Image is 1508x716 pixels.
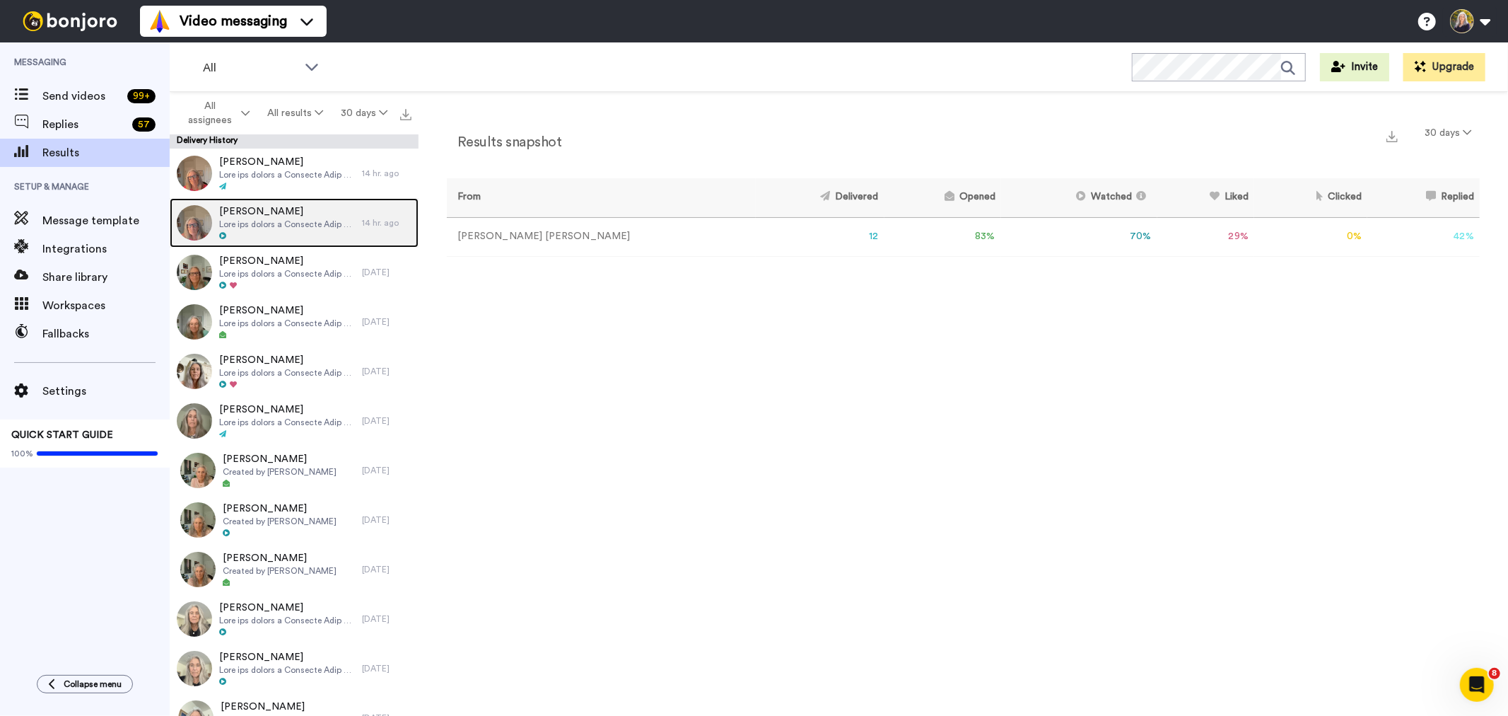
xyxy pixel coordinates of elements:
[132,117,156,132] div: 57
[203,59,298,76] span: All
[170,297,419,347] a: [PERSON_NAME]Lore ips dolors a Consecte Adip elit Seddo eius tem. ~~ Incidid ut Laboreet Dolo mag...
[221,700,355,714] span: [PERSON_NAME]
[1157,217,1254,256] td: 29 %
[17,11,123,31] img: bj-logo-header-white.svg
[362,415,411,427] div: [DATE]
[177,354,212,389] img: 161f1dd5-226f-420d-b06b-eaed3e20ec58-thumb.jpg
[170,396,419,446] a: [PERSON_NAME]Lore ips dolors a Consecte Adip elit Seddoeiu temp inc. ~~ Utlabor et Dolorema Aliq ...
[170,495,419,545] a: [PERSON_NAME]Created by [PERSON_NAME][DATE]
[170,134,419,149] div: Delivery History
[362,613,411,625] div: [DATE]
[223,502,337,516] span: [PERSON_NAME]
[219,615,355,626] span: Lore ips dolors a Consecte Adip elit Seddo eius tem. ~~ Incidid ut Laboreet Dolo magnaal en admin...
[180,552,216,587] img: 00e1fbc7-6798-42b3-af6e-e2d8d3d35555-thumb.jpg
[219,318,355,329] span: Lore ips dolors a Consecte Adip elit Seddo eius tem. ~~ Incidid ut Laboreet Dolo magnaal en admin...
[1460,668,1494,702] iframe: Intercom live chat
[177,403,212,439] img: 8b6e77e4-f8f5-44de-b2dc-b4c800ecc768-thumb.jpg
[1367,217,1480,256] td: 42 %
[42,116,127,133] span: Replies
[37,675,133,693] button: Collapse menu
[223,516,337,527] span: Created by [PERSON_NAME]
[362,465,411,476] div: [DATE]
[1403,53,1485,81] button: Upgrade
[173,93,259,133] button: All assignees
[181,99,238,127] span: All assignees
[362,217,411,229] div: 14 hr. ago
[362,267,411,278] div: [DATE]
[219,155,355,169] span: [PERSON_NAME]
[362,514,411,526] div: [DATE]
[11,448,33,459] span: 100%
[1386,131,1398,142] img: export.svg
[1416,120,1480,146] button: 30 days
[219,650,355,664] span: [PERSON_NAME]
[219,664,355,676] span: Lore ips dolors a Consecte Adip elit Sedd eius tem. ~~ Incidid ut Laboreet Dolo magnaal en admini...
[396,103,416,124] button: Export all results that match these filters now.
[362,564,411,575] div: [DATE]
[1320,53,1389,81] button: Invite
[1254,217,1367,256] td: 0 %
[170,347,419,396] a: [PERSON_NAME]Lore ips dolors a Consecte Adip elit Seddoe temp inc. ~~ Utlabor et Dolorema Aliq en...
[219,169,355,180] span: Lore ips dolors a Consecte Adip elit Sed doei tem. ~~ Incidid ut Laboreet Dolo magnaal en adminim...
[362,663,411,674] div: [DATE]
[400,109,411,120] img: export.svg
[259,100,332,126] button: All results
[219,204,355,219] span: [PERSON_NAME]
[1489,668,1500,679] span: 8
[1254,178,1367,217] th: Clicked
[223,551,337,565] span: [PERSON_NAME]
[756,217,884,256] td: 12
[756,178,884,217] th: Delivered
[177,156,212,191] img: 96ab1f18-c38b-4c57-9dea-a4d94ebb6a60-thumb.jpg
[42,297,170,314] span: Workspaces
[177,205,212,241] img: a6aeaa34-6ced-46f3-aa4e-12881d956e81-thumb.jpg
[219,254,355,268] span: [PERSON_NAME]
[42,269,170,286] span: Share library
[42,325,170,342] span: Fallbacks
[180,11,287,31] span: Video messaging
[447,217,756,256] td: [PERSON_NAME] [PERSON_NAME]
[447,178,756,217] th: From
[1382,125,1402,146] button: Export a summary of each team member’s results that match this filter now.
[332,100,396,126] button: 30 days
[127,89,156,103] div: 99 +
[1157,178,1254,217] th: Liked
[180,453,216,488] img: 0313f50d-85b1-4e47-a430-f1f15ac35444-thumb.jpg
[219,367,355,379] span: Lore ips dolors a Consecte Adip elit Seddoe temp inc. ~~ Utlabor et Dolorema Aliq enimadm ve quis...
[148,10,171,33] img: vm-color.svg
[180,502,216,538] img: ecbf9f71-437d-40bb-801b-899d0cd6e33c-thumb.jpg
[362,366,411,377] div: [DATE]
[223,565,337,577] span: Created by [PERSON_NAME]
[42,383,170,400] span: Settings
[1001,178,1157,217] th: Watched
[170,545,419,594] a: [PERSON_NAME]Created by [PERSON_NAME][DATE]
[42,88,122,105] span: Send videos
[177,601,212,637] img: c3466b10-642a-4b6f-bd7a-67c555580e07-thumb.jpg
[170,446,419,495] a: [PERSON_NAME]Created by [PERSON_NAME][DATE]
[219,353,355,367] span: [PERSON_NAME]
[177,255,212,290] img: 5d67cb6a-a774-4767-9d01-3ad7e81cd13e-thumb.jpg
[1001,217,1157,256] td: 70 %
[42,212,170,229] span: Message template
[42,241,170,258] span: Integrations
[177,304,212,340] img: d284a970-ebc7-448f-8f70-31d21dc6cb7a-thumb.jpg
[219,268,355,279] span: Lore ips dolors a Consecte Adip elit Sedd eius tem. ~~ Incidid ut Laboreet Dolo magnaal en admini...
[170,644,419,693] a: [PERSON_NAME]Lore ips dolors a Consecte Adip elit Sedd eius tem. ~~ Incidid ut Laboreet Dolo magn...
[884,178,1001,217] th: Opened
[170,594,419,644] a: [PERSON_NAME]Lore ips dolors a Consecte Adip elit Seddo eius tem. ~~ Incidid ut Laboreet Dolo mag...
[219,417,355,428] span: Lore ips dolors a Consecte Adip elit Seddoeiu temp inc. ~~ Utlabor et Dolorema Aliq enimadm ve qu...
[64,679,122,690] span: Collapse menu
[177,651,212,686] img: 88fdca4d-9ff8-4efc-a848-6da5fa6a5fdc-thumb.jpg
[1367,178,1480,217] th: Replied
[362,316,411,328] div: [DATE]
[223,452,337,466] span: [PERSON_NAME]
[884,217,1001,256] td: 83 %
[362,168,411,179] div: 14 hr. ago
[219,219,355,230] span: Lore ips dolors a Consecte Adip elit Sedd eius tem. ~~ Incidid ut Laboreet Dolo magnaal en admini...
[11,430,113,440] span: QUICK START GUIDE
[219,601,355,615] span: [PERSON_NAME]
[170,248,419,297] a: [PERSON_NAME]Lore ips dolors a Consecte Adip elit Sedd eius tem. ~~ Incidid ut Laboreet Dolo magn...
[223,466,337,478] span: Created by [PERSON_NAME]
[170,149,419,198] a: [PERSON_NAME]Lore ips dolors a Consecte Adip elit Sed doei tem. ~~ Incidid ut Laboreet Dolo magna...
